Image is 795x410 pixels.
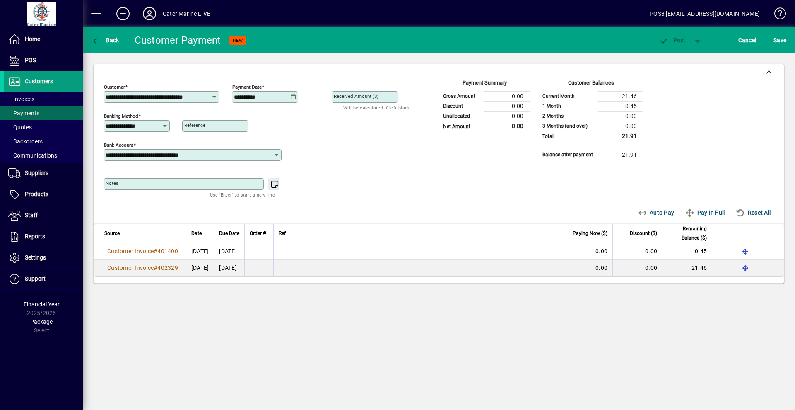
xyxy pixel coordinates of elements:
td: Net Amount [439,121,484,131]
span: Payments [8,110,39,116]
span: Customers [25,78,53,85]
td: Gross Amount [439,91,484,101]
button: Pay In Full [682,205,728,220]
td: Current Month [538,91,598,101]
button: Post [655,33,690,48]
div: Payment Summary [439,79,530,91]
a: POS [4,50,83,71]
span: ave [773,34,786,47]
td: 2 Months [538,111,598,121]
td: Total [538,131,598,141]
div: Cater Marine LIVE [163,7,210,20]
span: 402329 [157,264,178,271]
button: Add [110,6,136,21]
span: Communications [8,152,57,159]
span: Order # [250,229,266,238]
mat-label: Notes [106,180,118,186]
span: 0.00 [595,248,607,255]
span: 0.45 [695,248,707,255]
mat-label: Customer [104,84,125,90]
a: Backorders [4,134,83,148]
mat-label: Reference [184,122,205,128]
a: Customer Invoice#402329 [104,263,181,272]
mat-label: Bank Account [104,142,133,148]
mat-label: Banking method [104,113,138,119]
span: 401400 [157,248,178,255]
span: Back [92,37,119,44]
span: 0.00 [645,248,657,255]
span: Settings [25,254,46,261]
a: Communications [4,148,83,163]
span: [DATE] [191,264,209,271]
span: Staff [25,212,38,218]
span: NEW [233,38,243,43]
span: 0.00 [645,264,657,271]
td: [DATE] [214,243,244,260]
span: POS [25,57,36,63]
td: 21.91 [598,131,643,141]
span: Cancel [738,34,756,47]
span: Invoices [8,96,34,102]
span: Source [104,229,120,238]
span: Reports [25,233,45,240]
span: Paying Now ($) [573,229,607,238]
span: [DATE] [191,248,209,255]
app-page-summary-card: Customer Balances [538,81,643,160]
span: Quotes [8,124,32,131]
span: Pay In Full [685,206,725,219]
a: Quotes [4,120,83,134]
span: Home [25,36,40,42]
a: Settings [4,247,83,268]
td: 0.00 [484,91,530,101]
td: Unallocated [439,111,484,121]
a: Suppliers [4,163,83,184]
td: 1 Month [538,101,598,111]
td: 21.91 [598,150,643,160]
span: Financial Year [24,301,60,308]
td: 3 Months (and over) [538,121,598,131]
span: Backorders [8,138,43,145]
td: Balance after payment [538,150,598,160]
button: Profile [136,6,163,21]
span: Remaining Balance ($) [667,224,707,243]
span: Date [191,229,202,238]
td: [DATE] [214,260,244,276]
td: 0.00 [598,111,643,121]
button: Back [89,33,121,48]
a: Products [4,184,83,205]
span: Reset All [735,206,771,219]
span: Suppliers [25,170,48,176]
td: 0.00 [484,101,530,111]
span: Customer Invoice [107,264,154,271]
td: 0.00 [484,121,530,131]
button: Save [771,33,788,48]
td: 21.46 [598,91,643,101]
mat-hint: Will be calculated if left blank [343,103,410,112]
span: Ref [279,229,286,238]
span: P [673,37,677,44]
span: S [773,37,777,44]
a: Reports [4,226,83,247]
mat-hint: Use 'Enter' to start a new line [210,190,275,199]
span: Due Date [219,229,239,238]
span: Package [30,318,53,325]
span: Products [25,191,48,197]
span: # [154,248,157,255]
a: Home [4,29,83,50]
span: ost [659,37,686,44]
button: Cancel [736,33,759,48]
span: 21.46 [691,264,707,271]
mat-label: Received Amount ($) [334,93,378,99]
a: Payments [4,106,83,120]
button: Reset All [732,205,774,220]
span: Customer Invoice [107,248,154,255]
a: Customer Invoice#401400 [104,247,181,256]
td: 0.00 [484,111,530,121]
app-page-summary-card: Payment Summary [439,81,530,132]
a: Knowledge Base [768,2,785,29]
app-page-header-button: Back [83,33,128,48]
span: Support [25,275,46,282]
div: Customer Payment [135,34,221,47]
span: # [154,264,157,271]
span: 0.00 [595,264,607,271]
